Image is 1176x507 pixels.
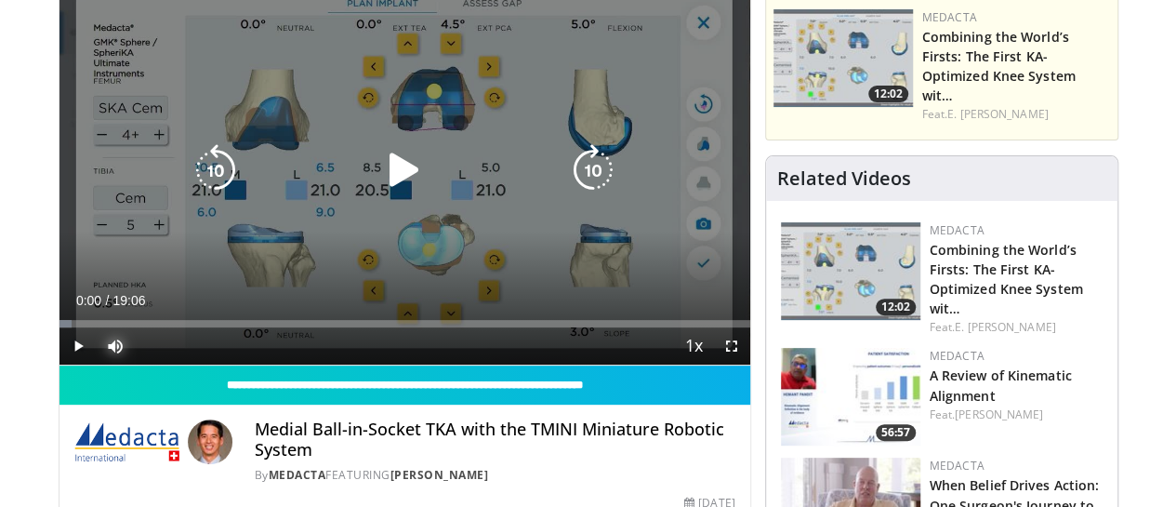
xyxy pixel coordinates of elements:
a: Medacta [930,348,984,364]
a: 12:02 [781,222,920,320]
a: Combining the World’s Firsts: The First KA-Optimized Knee System wit… [922,28,1076,104]
img: f98fa1a1-3411-4bfe-8299-79a530ffd7ff.150x105_q85_crop-smart_upscale.jpg [781,348,920,446]
button: Fullscreen [713,327,750,365]
a: Medacta [930,458,984,474]
a: Medacta [930,222,984,238]
div: Feat. [930,319,1103,336]
img: Avatar [188,420,232,464]
span: 12:02 [876,299,916,315]
span: 0:00 [76,293,101,308]
a: A Review of Kinematic Alignment [930,367,1072,404]
img: aaf1b7f9-f888-4d9f-a252-3ca059a0bd02.150x105_q85_crop-smart_upscale.jpg [773,9,913,107]
a: E. [PERSON_NAME] [947,106,1049,122]
a: 56:57 [781,348,920,446]
span: / [106,293,110,308]
img: aaf1b7f9-f888-4d9f-a252-3ca059a0bd02.150x105_q85_crop-smart_upscale.jpg [781,222,920,320]
h4: Related Videos [777,167,911,190]
h4: Medial Ball-in-Socket TKA with the TMINI Miniature Robotic System [255,420,735,460]
button: Mute [97,327,134,365]
span: 12:02 [868,86,908,102]
a: Combining the World’s Firsts: The First KA-Optimized Knee System wit… [930,241,1083,317]
a: [PERSON_NAME] [390,467,489,483]
a: 12:02 [773,9,913,107]
button: Play [59,327,97,365]
span: 56:57 [876,424,916,441]
a: E. [PERSON_NAME] [955,319,1056,335]
a: [PERSON_NAME] [955,407,1043,422]
div: By FEATURING [255,467,735,484]
a: Medacta [922,9,977,25]
a: Medacta [269,467,326,483]
div: Progress Bar [59,320,750,327]
div: Feat. [930,407,1103,423]
button: Playback Rate [676,327,713,365]
img: Medacta [74,420,180,464]
div: Feat. [922,106,1110,123]
span: 19:06 [112,293,145,308]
